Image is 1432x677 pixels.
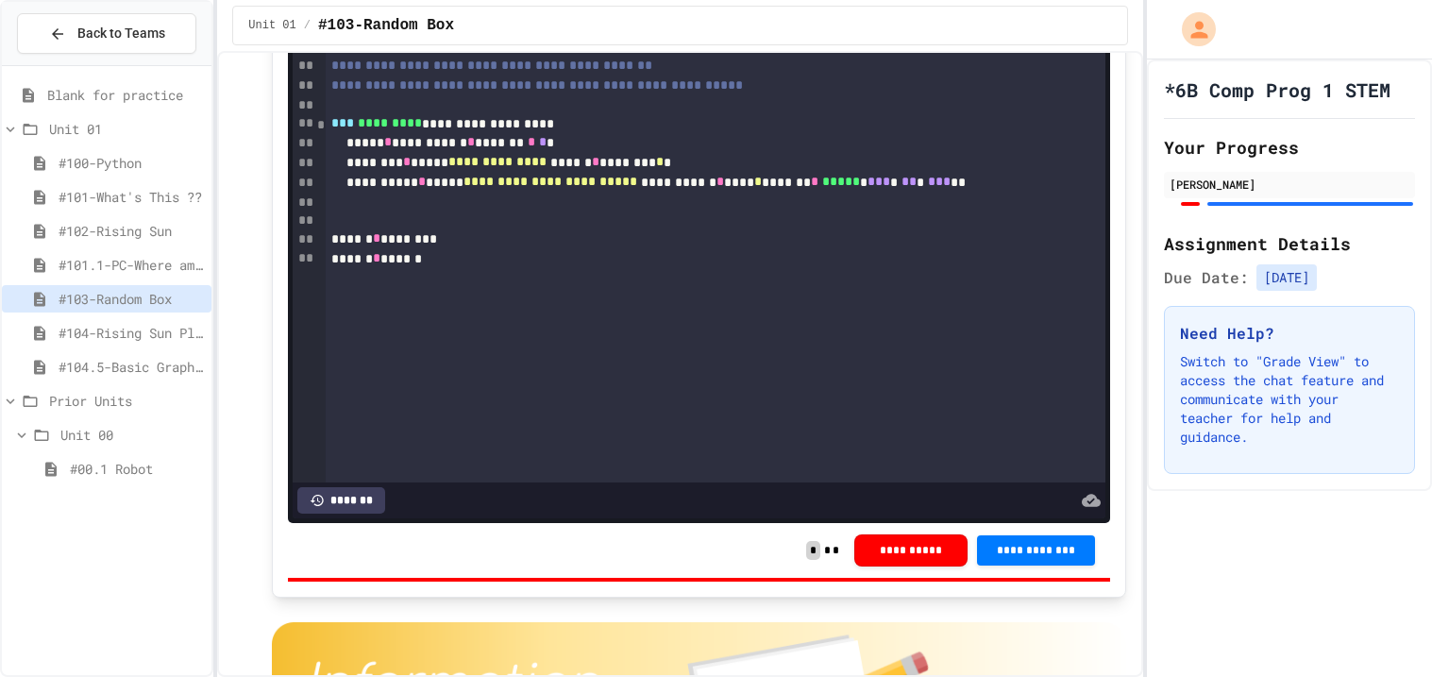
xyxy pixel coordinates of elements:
span: #104-Rising Sun Plus [59,323,204,343]
span: [DATE] [1256,264,1317,291]
span: Unit 01 [49,119,204,139]
span: Due Date: [1164,266,1249,289]
span: Unit 01 [248,18,295,33]
h2: Your Progress [1164,134,1415,161]
span: #103-Random Box [318,14,454,37]
span: Blank for practice [47,85,204,105]
h2: Assignment Details [1164,230,1415,257]
span: #00.1 Robot [70,459,204,479]
span: #101.1-PC-Where am I? [59,255,204,275]
button: Back to Teams [17,13,196,54]
div: My Account [1162,8,1221,51]
span: #102-Rising Sun [59,221,204,241]
span: Prior Units [49,391,204,411]
h3: Need Help? [1180,322,1399,345]
span: #100-Python [59,153,204,173]
span: #104.5-Basic Graphics Review [59,357,204,377]
div: [PERSON_NAME] [1170,176,1409,193]
span: Back to Teams [77,24,165,43]
p: Switch to "Grade View" to access the chat feature and communicate with your teacher for help and ... [1180,352,1399,447]
span: #101-What's This ?? [59,187,204,207]
span: #103-Random Box [59,289,204,309]
span: Unit 00 [60,425,204,445]
span: / [304,18,311,33]
h1: *6B Comp Prog 1 STEM [1164,76,1390,103]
